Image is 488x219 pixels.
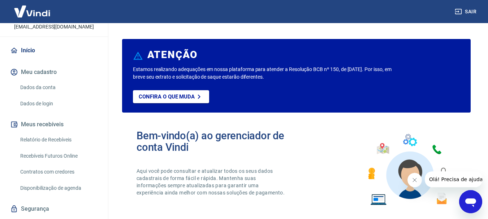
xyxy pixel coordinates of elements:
p: Aqui você pode consultar e atualizar todos os seus dados cadastrais de forma fácil e rápida. Mant... [137,167,286,196]
a: Dados da conta [17,80,99,95]
img: Vindi [9,0,56,22]
span: Olá! Precisa de ajuda? [4,5,61,11]
iframe: Fechar mensagem [407,173,422,187]
a: Segurança [9,201,99,217]
iframe: Mensagem da empresa [425,171,482,187]
h6: ATENÇÃO [147,51,198,58]
a: Início [9,43,99,58]
a: Disponibilização de agenda [17,181,99,196]
iframe: Botão para abrir a janela de mensagens [459,190,482,213]
a: Contratos com credores [17,165,99,179]
button: Meus recebíveis [9,117,99,132]
a: Recebíveis Futuros Online [17,149,99,163]
p: Confira o que muda [139,93,195,100]
a: Relatório de Recebíveis [17,132,99,147]
p: Estamos realizando adequações em nossa plataforma para atender a Resolução BCB nº 150, de [DATE].... [133,66,394,81]
img: Imagem de um avatar masculino com diversos icones exemplificando as funcionalidades do gerenciado... [362,130,456,210]
button: Sair [453,5,479,18]
button: Meu cadastro [9,64,99,80]
p: [EMAIL_ADDRESS][DOMAIN_NAME] [14,23,94,31]
h2: Bem-vindo(a) ao gerenciador de conta Vindi [137,130,297,153]
a: Dados de login [17,96,99,111]
a: Confira o que muda [133,90,209,103]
